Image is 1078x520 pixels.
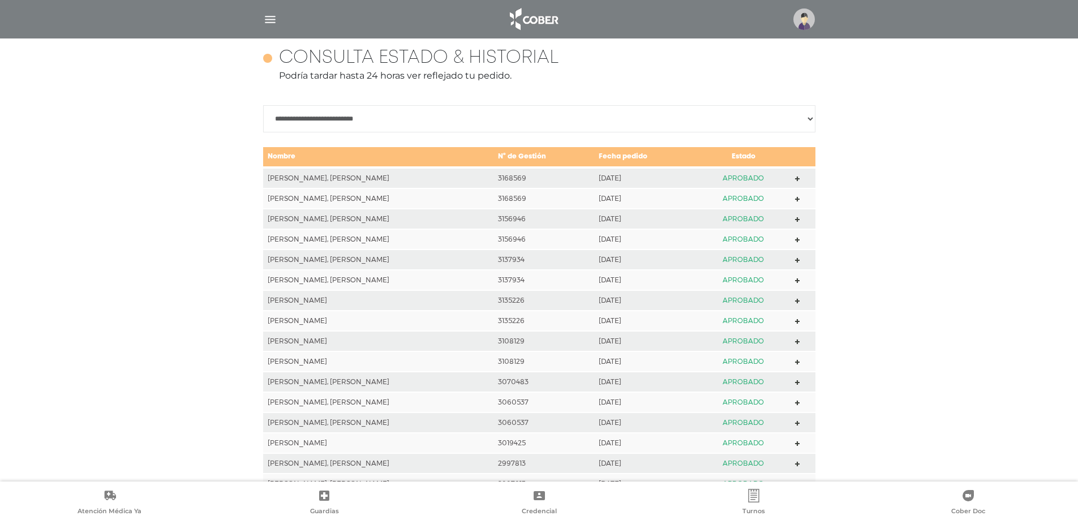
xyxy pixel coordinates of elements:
[263,474,493,494] td: [PERSON_NAME], [PERSON_NAME]
[594,188,696,209] td: [DATE]
[594,372,696,392] td: [DATE]
[493,270,594,290] td: 3137934
[793,8,815,30] img: profile-placeholder.svg
[493,392,594,412] td: 3060537
[696,270,791,290] td: APROBADO
[432,489,646,518] a: Credencial
[493,290,594,311] td: 3135226
[263,188,493,209] td: [PERSON_NAME], [PERSON_NAME]
[279,48,559,69] h4: Consulta estado & historial
[594,392,696,412] td: [DATE]
[493,147,594,167] td: N° de Gestión
[594,167,696,188] td: [DATE]
[696,474,791,494] td: APROBADO
[696,412,791,433] td: APROBADO
[263,331,493,351] td: [PERSON_NAME]
[493,188,594,209] td: 3168569
[493,209,594,229] td: 3156946
[696,351,791,372] td: APROBADO
[594,433,696,453] td: [DATE]
[263,147,493,167] td: Nombre
[493,474,594,494] td: 2997813
[696,167,791,188] td: APROBADO
[696,392,791,412] td: APROBADO
[696,290,791,311] td: APROBADO
[696,433,791,453] td: APROBADO
[493,250,594,270] td: 3137934
[493,229,594,250] td: 3156946
[594,412,696,433] td: [DATE]
[263,270,493,290] td: [PERSON_NAME], [PERSON_NAME]
[594,270,696,290] td: [DATE]
[522,507,557,517] span: Credencial
[493,372,594,392] td: 3070483
[594,331,696,351] td: [DATE]
[493,433,594,453] td: 3019425
[263,453,493,474] td: [PERSON_NAME], [PERSON_NAME]
[594,209,696,229] td: [DATE]
[696,311,791,331] td: APROBADO
[696,209,791,229] td: APROBADO
[696,372,791,392] td: APROBADO
[263,229,493,250] td: [PERSON_NAME], [PERSON_NAME]
[594,290,696,311] td: [DATE]
[263,433,493,453] td: [PERSON_NAME]
[217,489,431,518] a: Guardias
[493,167,594,188] td: 3168569
[2,489,217,518] a: Atención Médica Ya
[263,412,493,433] td: [PERSON_NAME], [PERSON_NAME]
[263,167,493,188] td: [PERSON_NAME], [PERSON_NAME]
[493,412,594,433] td: 3060537
[493,311,594,331] td: 3135226
[696,453,791,474] td: APROBADO
[594,229,696,250] td: [DATE]
[594,311,696,331] td: [DATE]
[263,12,277,27] img: Cober_menu-lines-white.svg
[263,250,493,270] td: [PERSON_NAME], [PERSON_NAME]
[493,331,594,351] td: 3108129
[504,6,563,33] img: logo_cober_home-white.png
[78,507,141,517] span: Atención Médica Ya
[263,372,493,392] td: [PERSON_NAME], [PERSON_NAME]
[594,250,696,270] td: [DATE]
[594,351,696,372] td: [DATE]
[696,229,791,250] td: APROBADO
[263,209,493,229] td: [PERSON_NAME], [PERSON_NAME]
[594,474,696,494] td: [DATE]
[493,351,594,372] td: 3108129
[594,453,696,474] td: [DATE]
[263,69,815,83] p: Podría tardar hasta 24 horas ver reflejado tu pedido.
[696,331,791,351] td: APROBADO
[696,250,791,270] td: APROBADO
[951,507,985,517] span: Cober Doc
[263,392,493,412] td: [PERSON_NAME], [PERSON_NAME]
[861,489,1076,518] a: Cober Doc
[646,489,861,518] a: Turnos
[263,311,493,331] td: [PERSON_NAME]
[696,188,791,209] td: APROBADO
[310,507,339,517] span: Guardias
[263,290,493,311] td: [PERSON_NAME]
[493,453,594,474] td: 2997813
[742,507,765,517] span: Turnos
[594,147,696,167] td: Fecha pedido
[696,147,791,167] td: Estado
[263,351,493,372] td: [PERSON_NAME]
